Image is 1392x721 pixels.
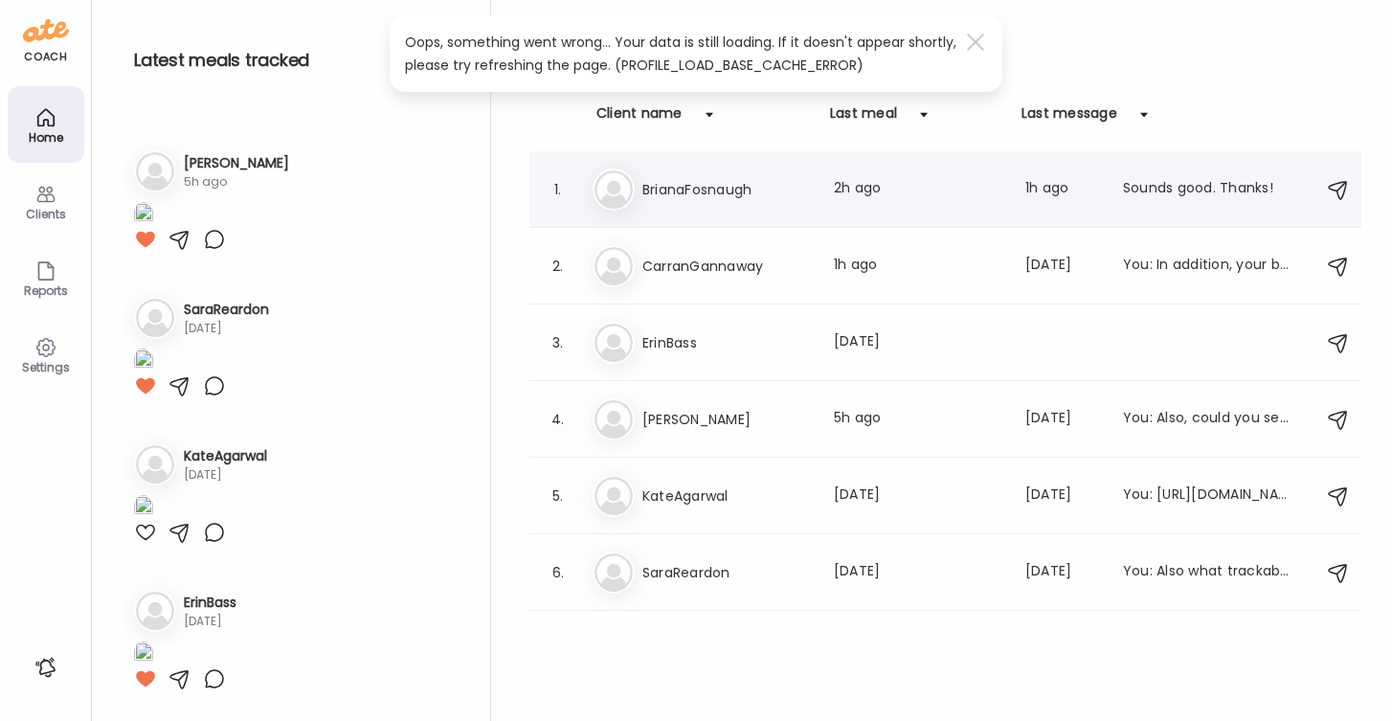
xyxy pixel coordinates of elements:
[547,408,570,431] div: 4.
[595,247,633,285] img: bg-avatar-default.svg
[184,173,289,191] div: 5h ago
[547,561,570,584] div: 6.
[24,49,67,65] div: coach
[596,103,683,134] div: Client name
[184,466,267,484] div: [DATE]
[642,178,811,201] h3: BrianaFosnaugh
[642,255,811,278] h3: CarranGannaway
[1123,178,1291,201] div: Sounds good. Thanks!
[136,152,174,191] img: bg-avatar-default.svg
[642,408,811,431] h3: [PERSON_NAME]
[595,553,633,592] img: bg-avatar-default.svg
[642,484,811,507] h3: KateAgarwal
[1123,255,1291,278] div: You: In addition, your blood sugar has been looking really good. We can review everything on our ...
[547,178,570,201] div: 1.
[834,331,1002,354] div: [DATE]
[1025,255,1100,278] div: [DATE]
[184,320,269,337] div: [DATE]
[834,178,1002,201] div: 2h ago
[1025,484,1100,507] div: [DATE]
[134,202,153,228] img: images%2Fmls5gikZwJfCZifiAnIYr4gr8zN2%2Fbiudo9SUnwwfSfrxVNIP%2FB92SHVdhOMbO6XnRtPQ9_1080
[134,349,153,374] img: images%2FTNhYi4jOXBXAnjLkX2OBydf87lZ2%2FbfBG2OaP8LLDq2XwCbiB%2FVlIv7tkXXLOlAYDlBRA3_1080
[830,103,897,134] div: Last meal
[547,484,570,507] div: 5.
[595,400,633,439] img: bg-avatar-default.svg
[134,46,460,75] h2: Latest meals tracked
[136,299,174,337] img: bg-avatar-default.svg
[595,170,633,209] img: bg-avatar-default.svg
[642,561,811,584] h3: SaraReardon
[1123,561,1291,584] div: You: Also what trackable are you currently wearing right now? CGM, whoop?
[184,446,267,466] h3: KateAgarwal
[11,284,80,297] div: Reports
[11,208,80,220] div: Clients
[405,31,956,77] div: Oops, something went wrong... Your data is still loading. If it doesn't appear shortly, please tr...
[184,593,236,613] h3: ErinBass
[547,255,570,278] div: 2.
[834,255,1002,278] div: 1h ago
[1025,178,1100,201] div: 1h ago
[134,642,153,667] img: images%2FIFFD6Lp5OJYCWt9NgWjrgf5tujb2%2F24JZz0CF9PeKbmU5CxHy%2Fsv7Fpb952111dfdaCUJI_1080
[134,495,153,521] img: images%2FBSFQB00j0rOawWNVf4SvQtxQl562%2FIxsY70fVuCcURpV42w4s%2FgjQm9QOQov0j2ATzMFYt_1080
[184,613,236,630] div: [DATE]
[595,324,633,362] img: bg-avatar-default.svg
[11,131,80,144] div: Home
[834,484,1002,507] div: [DATE]
[642,331,811,354] h3: ErinBass
[23,15,69,46] img: ate
[136,592,174,630] img: bg-avatar-default.svg
[1022,103,1117,134] div: Last message
[547,331,570,354] div: 3.
[834,408,1002,431] div: 5h ago
[595,477,633,515] img: bg-avatar-default.svg
[136,445,174,484] img: bg-avatar-default.svg
[1123,484,1291,507] div: You: [URL][DOMAIN_NAME][PERSON_NAME]
[1123,408,1291,431] div: You: Also, could you send me the name of your hormone supplement? Ty!
[1025,408,1100,431] div: [DATE]
[184,300,269,320] h3: SaraReardon
[834,561,1002,584] div: [DATE]
[184,153,289,173] h3: [PERSON_NAME]
[11,361,80,373] div: Settings
[1025,561,1100,584] div: [DATE]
